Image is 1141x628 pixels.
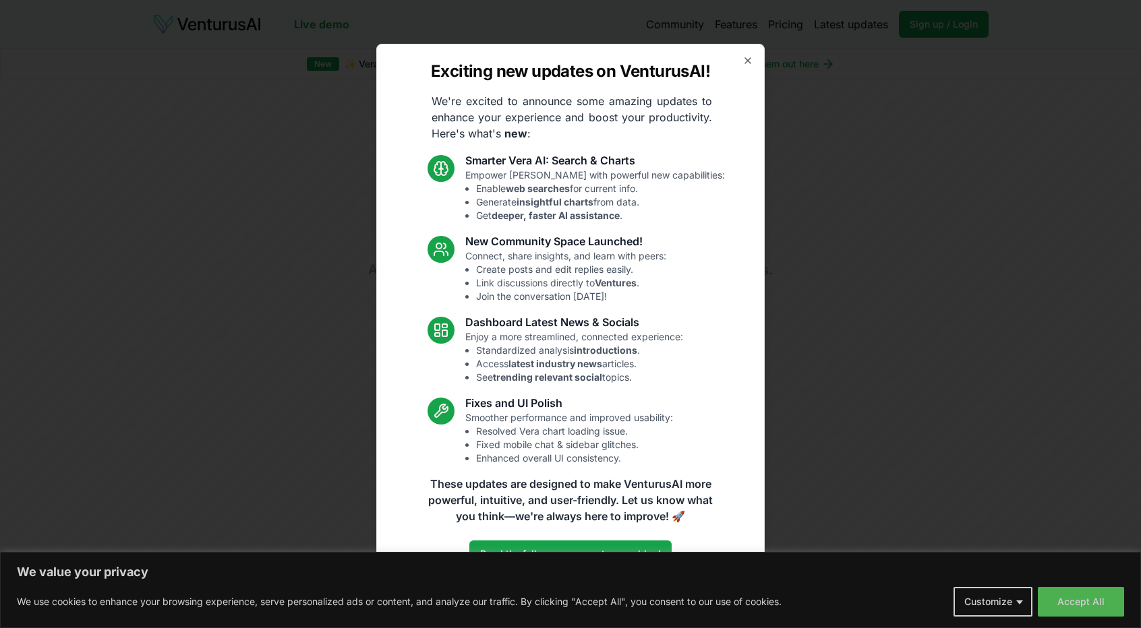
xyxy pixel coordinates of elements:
[476,276,666,290] li: Link discussions directly to .
[465,249,666,303] p: Connect, share insights, and learn with peers:
[476,357,683,371] li: Access articles.
[476,195,725,209] li: Generate from data.
[476,209,725,222] li: Get .
[419,476,722,524] p: These updates are designed to make VenturusAI more powerful, intuitive, and user-friendly. Let us...
[465,168,725,222] p: Empower [PERSON_NAME] with powerful new capabilities:
[476,438,673,451] li: Fixed mobile chat & sidebar glitches.
[465,314,683,330] h3: Dashboard Latest News & Socials
[492,210,620,221] strong: deeper, faster AI assistance
[431,61,710,82] h2: Exciting new updates on VenturusAI!
[493,371,602,383] strong: trending relevant social
[476,425,673,438] li: Resolved Vera chart loading issue.
[476,344,683,357] li: Standardized analysis .
[465,411,673,465] p: Smoother performance and improved usability:
[476,182,725,195] li: Enable for current info.
[465,330,683,384] p: Enjoy a more streamlined, connected experience:
[517,196,593,208] strong: insightful charts
[595,277,637,288] strong: Ventures
[465,152,725,168] h3: Smarter Vera AI: Search & Charts
[421,93,723,142] p: We're excited to announce some amazing updates to enhance your experience and boost your producti...
[476,371,683,384] li: See topics.
[506,183,570,194] strong: web searches
[469,540,672,567] a: Read the full announcement on our blog!
[574,344,637,356] strong: introductions
[508,358,602,369] strong: latest industry news
[465,233,666,249] h3: New Community Space Launched!
[476,290,666,303] li: Join the conversation [DATE]!
[465,395,673,411] h3: Fixes and UI Polish
[476,263,666,276] li: Create posts and edit replies easily.
[476,451,673,465] li: Enhanced overall UI consistency.
[504,127,527,140] strong: new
